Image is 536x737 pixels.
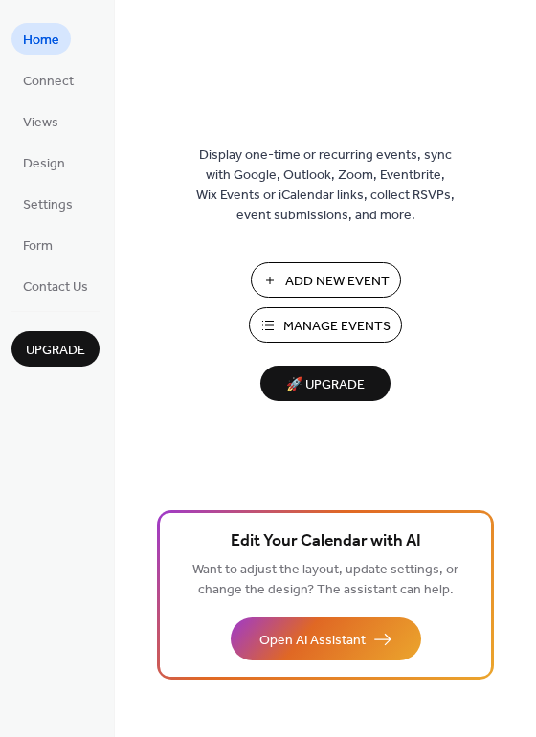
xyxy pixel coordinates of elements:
[23,31,59,51] span: Home
[11,105,70,137] a: Views
[23,195,73,215] span: Settings
[23,236,53,257] span: Form
[285,272,390,292] span: Add New Event
[249,307,402,343] button: Manage Events
[26,341,85,361] span: Upgrade
[23,278,88,298] span: Contact Us
[23,113,58,133] span: Views
[11,331,100,367] button: Upgrade
[260,366,391,401] button: 🚀 Upgrade
[231,528,421,555] span: Edit Your Calendar with AI
[283,317,391,337] span: Manage Events
[11,23,71,55] a: Home
[11,229,64,260] a: Form
[251,262,401,298] button: Add New Event
[11,270,100,301] a: Contact Us
[272,372,379,398] span: 🚀 Upgrade
[23,154,65,174] span: Design
[231,617,421,660] button: Open AI Assistant
[11,188,84,219] a: Settings
[196,145,455,226] span: Display one-time or recurring events, sync with Google, Outlook, Zoom, Eventbrite, Wix Events or ...
[23,72,74,92] span: Connect
[259,631,366,651] span: Open AI Assistant
[11,146,77,178] a: Design
[11,64,85,96] a: Connect
[192,557,458,603] span: Want to adjust the layout, update settings, or change the design? The assistant can help.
